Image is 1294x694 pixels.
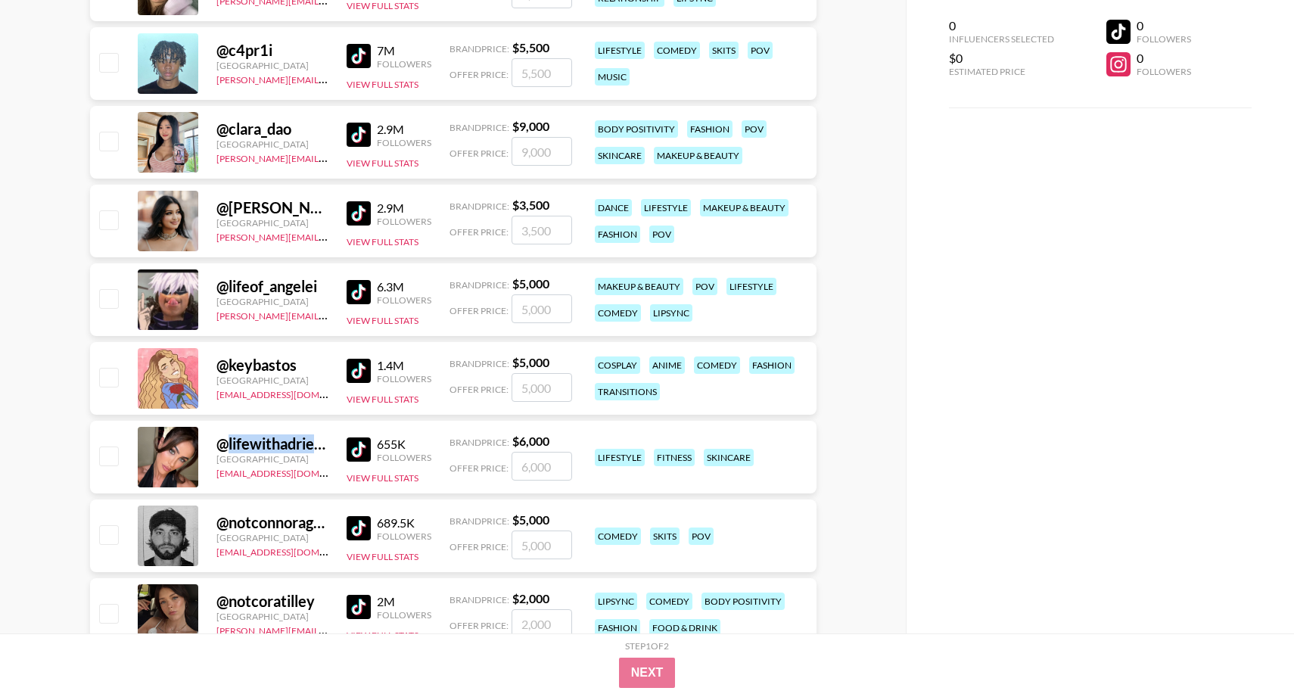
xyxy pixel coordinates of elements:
div: Estimated Price [949,66,1054,77]
button: View Full Stats [347,236,418,247]
div: @ clara_dao [216,120,328,138]
button: View Full Stats [347,315,418,326]
div: 2.9M [377,201,431,216]
input: 3,500 [512,216,572,244]
div: skincare [595,147,645,164]
span: Offer Price: [449,305,509,316]
iframe: Drift Widget Chat Controller [1218,618,1276,676]
div: lifestyle [595,42,645,59]
div: anime [649,356,685,374]
div: 0 [1137,18,1191,33]
a: [EMAIL_ADDRESS][DOMAIN_NAME] [216,386,369,400]
div: food & drink [649,619,720,636]
strong: $ 9,000 [512,119,549,133]
div: Followers [377,216,431,227]
div: 1.4M [377,358,431,373]
img: TikTok [347,123,371,147]
div: 689.5K [377,515,431,531]
img: TikTok [347,44,371,68]
button: Next [619,658,676,688]
div: pov [748,42,773,59]
button: View Full Stats [347,157,418,169]
div: cosplay [595,356,640,374]
input: 5,000 [512,531,572,559]
a: [PERSON_NAME][EMAIL_ADDRESS][DOMAIN_NAME] [216,71,440,86]
div: fashion [595,619,640,636]
strong: $ 3,500 [512,198,549,212]
span: Offer Price: [449,541,509,552]
input: 9,000 [512,137,572,166]
input: 5,000 [512,294,572,323]
div: Followers [377,294,431,306]
button: View Full Stats [347,551,418,562]
strong: $ 6,000 [512,434,549,448]
div: Followers [377,609,431,621]
button: View Full Stats [347,79,418,90]
div: music [595,68,630,86]
button: View Full Stats [347,394,418,405]
div: Followers [377,531,431,542]
img: TikTok [347,595,371,619]
strong: $ 5,000 [512,512,549,527]
div: comedy [646,593,692,610]
div: pov [742,120,767,138]
div: 2M [377,594,431,609]
span: Brand Price: [449,594,509,605]
div: Step 1 of 2 [625,640,669,652]
span: Brand Price: [449,279,509,291]
div: lifestyle [641,199,691,216]
a: [PERSON_NAME][EMAIL_ADDRESS][DOMAIN_NAME] [216,622,440,636]
div: Followers [1137,66,1191,77]
div: pov [689,528,714,545]
div: Followers [377,452,431,463]
div: [GEOGRAPHIC_DATA] [216,296,328,307]
div: comedy [595,304,641,322]
span: Offer Price: [449,462,509,474]
div: @ [PERSON_NAME].reghuram [216,198,328,217]
span: Brand Price: [449,437,509,448]
div: comedy [694,356,740,374]
div: Followers [377,373,431,384]
div: 655K [377,437,431,452]
div: @ c4pr1i [216,41,328,60]
div: lifestyle [595,449,645,466]
img: TikTok [347,516,371,540]
div: makeup & beauty [595,278,683,295]
div: makeup & beauty [700,199,789,216]
div: @ lifeof_angelei [216,277,328,296]
button: View Full Stats [347,630,418,641]
div: [GEOGRAPHIC_DATA] [216,60,328,71]
a: [PERSON_NAME][EMAIL_ADDRESS][DOMAIN_NAME] [216,229,440,243]
input: 5,500 [512,58,572,87]
strong: $ 5,000 [512,276,549,291]
div: $0 [949,51,1054,66]
span: Brand Price: [449,515,509,527]
div: pov [692,278,717,295]
div: dance [595,199,632,216]
div: lipsync [650,304,692,322]
div: pov [649,226,674,243]
div: body positivity [595,120,678,138]
div: @ lifewithadrienne [216,434,328,453]
a: [PERSON_NAME][EMAIL_ADDRESS][DOMAIN_NAME] [216,150,440,164]
div: [GEOGRAPHIC_DATA] [216,138,328,150]
div: @ notcoratilley [216,592,328,611]
div: comedy [595,528,641,545]
div: [GEOGRAPHIC_DATA] [216,217,328,229]
div: fashion [595,226,640,243]
div: Followers [1137,33,1191,45]
span: Brand Price: [449,122,509,133]
div: Followers [377,58,431,70]
div: fashion [749,356,795,374]
div: lifestyle [726,278,776,295]
a: [PERSON_NAME][EMAIL_ADDRESS][DOMAIN_NAME] [216,307,440,322]
input: 6,000 [512,452,572,481]
div: comedy [654,42,700,59]
input: 2,000 [512,609,572,638]
div: [GEOGRAPHIC_DATA] [216,375,328,386]
div: skincare [704,449,754,466]
img: TikTok [347,359,371,383]
span: Offer Price: [449,69,509,80]
button: View Full Stats [347,472,418,484]
div: @ notconnoragain [216,513,328,532]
